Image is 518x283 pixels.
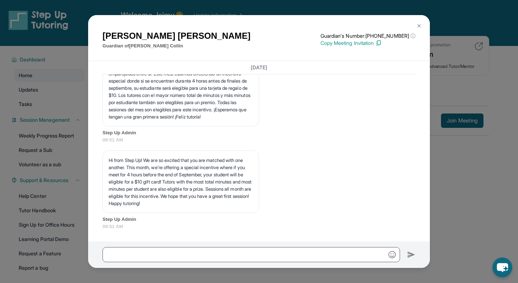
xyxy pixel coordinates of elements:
img: Close Icon [416,23,422,29]
p: Copy Meeting Invitation [321,40,415,47]
h1: [PERSON_NAME] [PERSON_NAME] [103,29,250,42]
p: Guardian of [PERSON_NAME] Collin [103,42,250,50]
span: 09:51 AM [103,136,415,144]
h3: [DATE] [103,64,415,71]
img: Send icon [407,250,415,259]
span: ⓘ [410,32,415,40]
p: Hi from Step Up! We are so excited that you are matched with one another. This month, we’re offer... [109,157,253,207]
img: Copy Icon [375,40,382,46]
span: Step Up Admin [103,216,415,223]
button: chat-button [492,258,512,277]
span: Step Up Admin [103,129,415,136]
p: Guardian's Number: [PHONE_NUMBER] [321,32,415,40]
p: ¡Hola de Step Up! Estamos muy emocionados de que estén emparejados entre sí. Este mes, estamos of... [109,63,253,120]
img: Emoji [388,251,396,258]
span: 09:51 AM [103,223,415,230]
